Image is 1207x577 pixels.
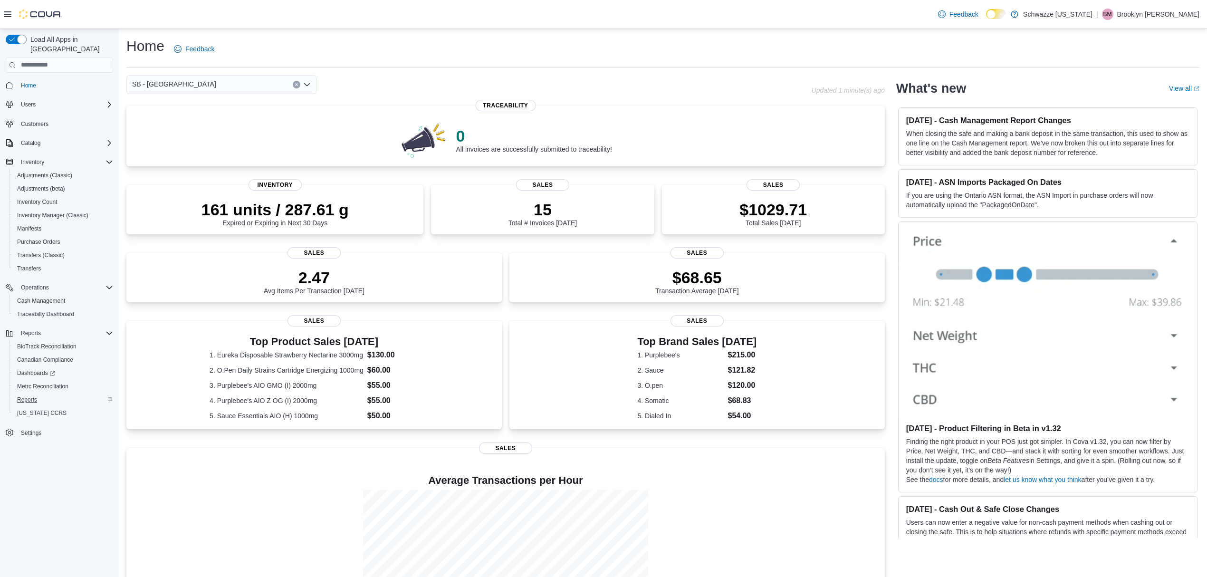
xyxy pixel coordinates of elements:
[17,310,74,318] span: Traceabilty Dashboard
[17,369,55,377] span: Dashboards
[13,381,113,392] span: Metrc Reconciliation
[13,341,113,352] span: BioTrack Reconciliation
[986,9,1006,19] input: Dark Mode
[10,169,117,182] button: Adjustments (Classic)
[13,394,41,405] a: Reports
[21,284,49,291] span: Operations
[17,251,65,259] span: Transfers (Classic)
[747,179,800,191] span: Sales
[367,380,419,391] dd: $55.00
[17,327,45,339] button: Reports
[17,343,77,350] span: BioTrack Reconciliation
[13,250,113,261] span: Transfers (Classic)
[17,156,113,168] span: Inventory
[210,396,364,405] dt: 4. Purplebee's AIO Z OG (I) 2000mg
[728,349,757,361] dd: $215.00
[21,101,36,108] span: Users
[10,235,117,249] button: Purchase Orders
[13,236,64,248] a: Purchase Orders
[10,380,117,393] button: Metrc Reconciliation
[906,504,1189,514] h3: [DATE] - Cash Out & Safe Close Changes
[637,411,724,421] dt: 5. Dialed In
[479,442,532,454] span: Sales
[17,265,41,272] span: Transfers
[508,200,577,227] div: Total # Invoices [DATE]
[367,365,419,376] dd: $60.00
[17,327,113,339] span: Reports
[987,457,1029,464] em: Beta Features
[13,308,113,320] span: Traceabilty Dashboard
[367,410,419,422] dd: $50.00
[17,99,113,110] span: Users
[13,295,113,307] span: Cash Management
[1117,9,1200,20] p: Brooklyn [PERSON_NAME]
[170,39,218,58] a: Feedback
[210,411,364,421] dt: 5. Sauce Essentials AIO (H) 1000mg
[367,349,419,361] dd: $130.00
[10,182,117,195] button: Adjustments (beta)
[1004,476,1081,483] a: let us know what you think
[934,5,982,24] a: Feedback
[2,281,117,294] button: Operations
[10,262,117,275] button: Transfers
[906,475,1189,484] p: See the for more details, and after you’ve given it a try.
[201,200,349,227] div: Expired or Expiring in Next 30 Days
[13,250,68,261] a: Transfers (Classic)
[367,395,419,406] dd: $55.00
[13,354,77,365] a: Canadian Compliance
[13,407,113,419] span: Washington CCRS
[264,268,364,287] p: 2.47
[637,396,724,405] dt: 4. Somatic
[906,423,1189,433] h3: [DATE] - Product Filtering in Beta in v1.32
[13,341,80,352] a: BioTrack Reconciliation
[21,329,41,337] span: Reports
[475,100,536,111] span: Traceability
[17,426,113,438] span: Settings
[906,518,1189,546] p: Users can now enter a negative value for non-cash payment methods when cashing out or closing the...
[10,366,117,380] a: Dashboards
[2,78,117,92] button: Home
[210,336,419,347] h3: Top Product Sales [DATE]
[739,200,807,219] p: $1029.71
[10,308,117,321] button: Traceabilty Dashboard
[655,268,739,295] div: Transaction Average [DATE]
[17,185,65,192] span: Adjustments (beta)
[21,429,41,437] span: Settings
[17,282,53,293] button: Operations
[10,406,117,420] button: [US_STATE] CCRS
[27,35,113,54] span: Load All Apps in [GEOGRAPHIC_DATA]
[13,354,113,365] span: Canadian Compliance
[508,200,577,219] p: 15
[637,336,757,347] h3: Top Brand Sales [DATE]
[10,393,117,406] button: Reports
[249,179,302,191] span: Inventory
[2,98,117,111] button: Users
[728,380,757,391] dd: $120.00
[210,365,364,375] dt: 2. O.Pen Daily Strains Cartridge Energizing 1000mg
[17,198,57,206] span: Inventory Count
[6,75,113,464] nav: Complex example
[10,294,117,308] button: Cash Management
[287,315,341,327] span: Sales
[201,200,349,219] p: 161 units / 287.61 g
[906,191,1189,210] p: If you are using the Ontario ASN format, the ASN Import in purchase orders will now automatically...
[637,381,724,390] dt: 3. O.pen
[13,223,113,234] span: Manifests
[13,263,113,274] span: Transfers
[13,170,76,181] a: Adjustments (Classic)
[1096,9,1098,20] p: |
[17,409,67,417] span: [US_STATE] CCRS
[2,136,117,150] button: Catalog
[812,87,885,94] p: Updated 1 minute(s) ago
[13,210,92,221] a: Inventory Manager (Classic)
[399,121,449,159] img: 0
[10,353,117,366] button: Canadian Compliance
[728,395,757,406] dd: $68.83
[1103,9,1112,20] span: BM
[10,209,117,222] button: Inventory Manager (Classic)
[739,200,807,227] div: Total Sales [DATE]
[896,81,966,96] h2: What's new
[126,37,164,56] h1: Home
[13,381,72,392] a: Metrc Reconciliation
